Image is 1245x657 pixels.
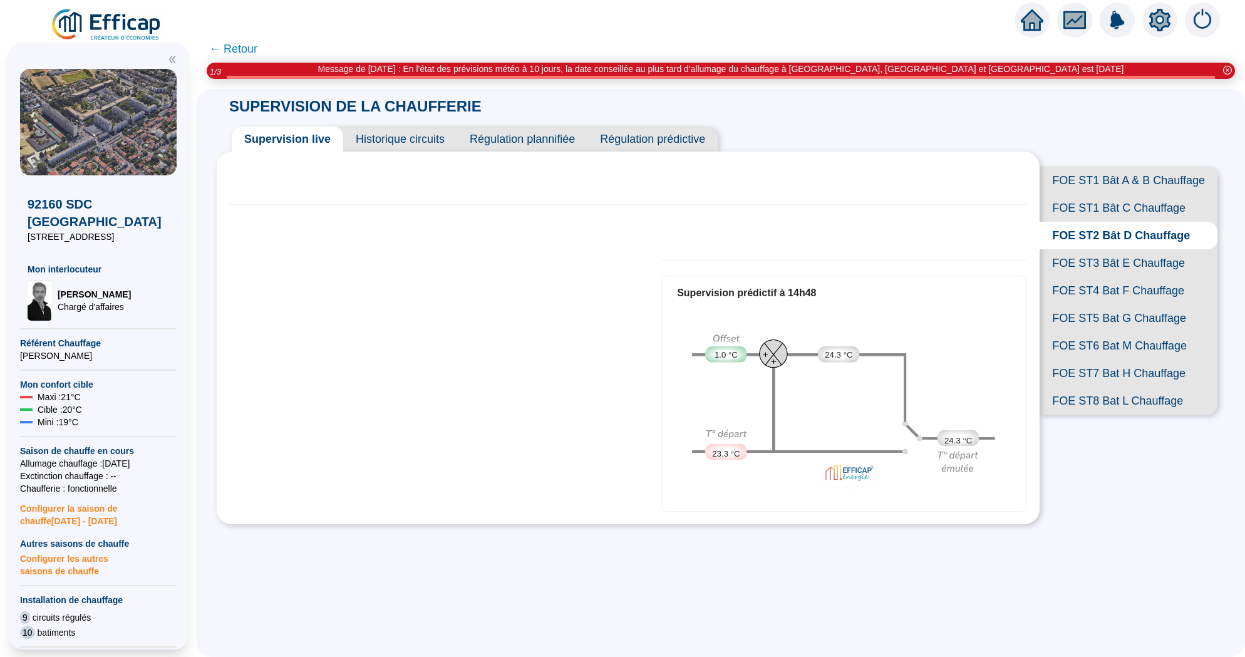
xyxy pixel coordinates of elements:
div: Synoptique [677,326,1011,492]
span: Installation de chauffage [20,594,177,606]
span: FOE ST5 Bat G Chauffage [1040,304,1217,332]
span: Mon interlocuteur [28,263,169,276]
span: Supervision live [232,127,343,152]
span: 23.3 °C [712,448,740,460]
span: Exctinction chauffage : -- [20,470,177,482]
span: double-left [168,55,177,64]
span: Référent Chauffage [20,337,177,349]
span: Régulation prédictive [587,127,718,152]
img: efficap energie logo [50,8,163,43]
span: FOE ST8 Bat L Chauffage [1040,387,1217,415]
span: 24.3 °C [944,435,972,447]
span: Configurer les autres saisons de chauffe [20,550,177,577]
span: FOE ST6 Bat M Chauffage [1040,332,1217,360]
span: fund [1063,9,1086,31]
span: FOE ST4 Bat F Chauffage [1040,277,1217,304]
span: FOE ST1 Bât C Chauffage [1040,194,1217,222]
span: FOE ST1 Bât A & B Chauffage [1040,167,1217,194]
span: SUPERVISION DE LA CHAUFFERIE [217,98,494,115]
span: 9 [20,611,30,624]
span: Configurer la saison de chauffe [DATE] - [DATE] [20,495,177,527]
span: home [1021,9,1043,31]
span: Chaufferie : fonctionnelle [20,482,177,495]
span: FOE ST2 Bât D Chauffage [1040,222,1217,249]
span: FOE ST7 Bat H Chauffage [1040,360,1217,387]
span: 1.0 °C [715,349,738,361]
span: Mini : 19 °C [38,416,78,428]
span: [PERSON_NAME] [58,288,131,301]
span: batiments [38,626,76,639]
span: Saison de chauffe en cours [20,445,177,457]
span: 24.3 °C [825,349,852,361]
span: ← Retour [209,40,257,58]
span: Cible : 20 °C [38,403,82,416]
span: 92160 SDC [GEOGRAPHIC_DATA] [28,195,169,230]
img: Chargé d'affaires [28,281,53,321]
span: FOE ST3 Bât E Chauffage [1040,249,1217,277]
span: [STREET_ADDRESS] [28,230,169,243]
div: Message de [DATE] : En l'état des prévisions météo à 10 jours, la date conseillée au plus tard d'... [318,63,1124,76]
img: predictif-supervision-on.df66b9e8a3c9a3e15cb9.png [677,326,1011,492]
span: Maxi : 21 °C [38,391,81,403]
span: setting [1149,9,1171,31]
span: close-circle [1223,66,1232,75]
span: Régulation plannifiée [457,127,587,152]
img: alerts [1100,3,1135,38]
span: Allumage chauffage : [DATE] [20,457,177,470]
span: Historique circuits [343,127,457,152]
span: Autres saisons de chauffe [20,537,177,550]
span: circuits régulés [33,611,91,624]
span: Mon confort cible [20,378,177,391]
div: Supervision prédictif à 14h48 [677,286,1011,301]
i: 1 / 3 [210,67,221,76]
span: 10 [20,626,35,639]
span: [PERSON_NAME] [20,349,177,362]
img: alerts [1185,3,1220,38]
span: Chargé d'affaires [58,301,131,313]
